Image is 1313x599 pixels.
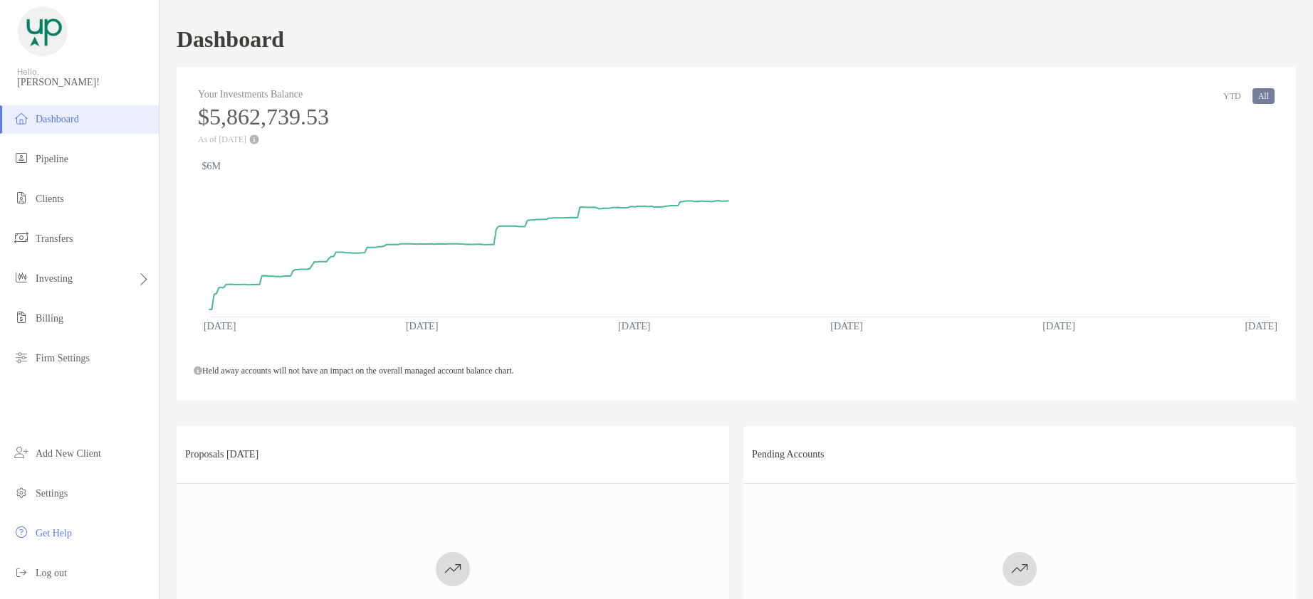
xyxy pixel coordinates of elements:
[36,194,64,204] span: Clients
[36,488,68,499] span: Settings
[1043,320,1075,332] text: [DATE]
[13,349,30,366] img: firm-settings icon
[13,309,30,326] img: billing icon
[17,6,68,57] img: Zoe Logo
[13,484,30,501] img: settings icon
[36,528,72,539] span: Get Help
[1252,88,1275,104] button: All
[198,88,329,100] h4: Your Investments Balance
[618,320,650,332] text: [DATE]
[177,26,284,53] h1: Dashboard
[36,353,90,364] span: Firm Settings
[198,134,329,144] p: As of [DATE]
[13,444,30,461] img: add_new_client icon
[830,320,862,332] text: [DATE]
[185,449,258,460] h3: Proposals [DATE]
[13,269,30,286] img: investing icon
[36,233,73,244] span: Transfers
[13,189,30,206] img: clients icon
[17,77,150,88] span: [PERSON_NAME]!
[752,449,825,460] h3: Pending Accounts
[13,229,30,246] img: transfers icon
[1218,88,1247,104] button: YTD
[406,320,439,332] text: [DATE]
[36,448,101,459] span: Add New Client
[13,563,30,581] img: logout icon
[202,160,221,171] text: $6M
[36,114,79,124] span: Dashboard
[36,313,63,324] span: Billing
[13,524,30,541] img: get-help icon
[36,154,68,164] span: Pipeline
[13,110,30,127] img: dashboard icon
[198,104,329,130] h3: $5,862,739.53
[36,273,73,284] span: Investing
[249,134,259,144] img: Performance Info
[1245,320,1277,332] text: [DATE]
[194,366,513,376] span: Held away accounts will not have an impact on the overall managed account balance chart.
[36,568,67,578] span: Log out
[13,149,30,166] img: pipeline icon
[204,320,236,332] text: [DATE]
